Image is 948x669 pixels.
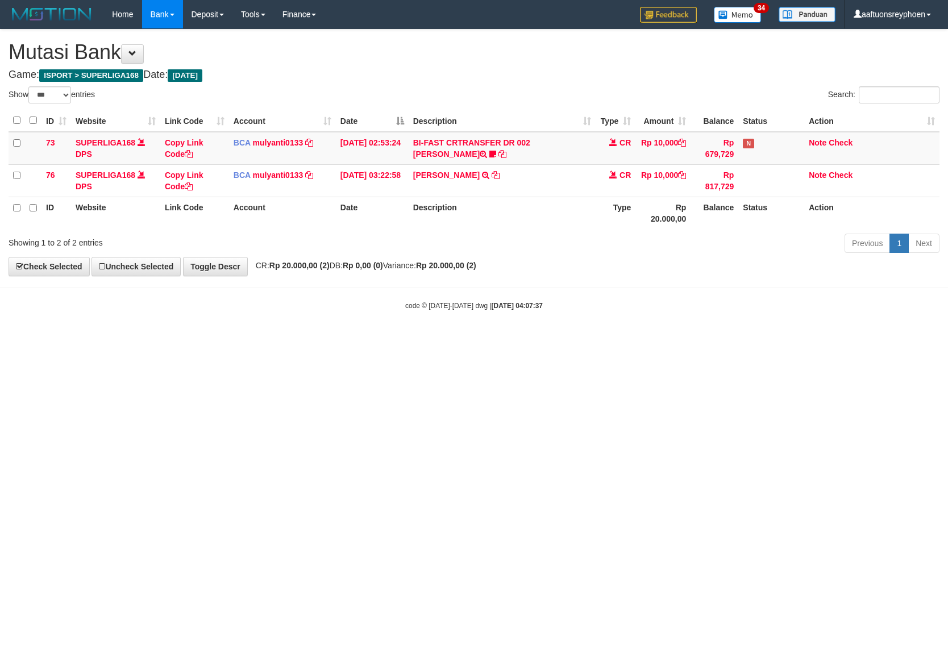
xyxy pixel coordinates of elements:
[234,138,251,147] span: BCA
[829,138,853,147] a: Check
[498,149,506,159] a: Copy BI-FAST CRTRANSFER DR 002 MUHAMAD MADROJI to clipboard
[779,7,835,22] img: panduan.png
[635,110,691,132] th: Amount: activate to sort column ascending
[250,261,476,270] span: CR: DB: Variance:
[336,164,409,197] td: [DATE] 03:22:58
[809,171,826,180] a: Note
[305,171,313,180] a: Copy mulyanti0133 to clipboard
[635,197,691,229] th: Rp 20.000,00
[829,171,853,180] a: Check
[743,139,754,148] span: Has Note
[183,257,248,276] a: Toggle Descr
[160,110,229,132] th: Link Code: activate to sort column ascending
[635,132,691,165] td: Rp 10,000
[229,110,336,132] th: Account: activate to sort column ascending
[253,171,303,180] a: mulyanti0133
[336,110,409,132] th: Date: activate to sort column descending
[229,197,336,229] th: Account
[71,164,160,197] td: DPS
[409,132,596,165] td: BI-FAST CRTRANSFER DR 002 [PERSON_NAME]
[9,41,939,64] h1: Mutasi Bank
[71,110,160,132] th: Website: activate to sort column ascending
[409,110,596,132] th: Description: activate to sort column ascending
[596,197,635,229] th: Type
[9,257,90,276] a: Check Selected
[41,110,71,132] th: ID: activate to sort column ascending
[492,171,500,180] a: Copy DEWI PITRI NINGSIH to clipboard
[336,197,409,229] th: Date
[492,302,543,310] strong: [DATE] 04:07:37
[754,3,769,13] span: 34
[253,138,303,147] a: mulyanti0133
[691,197,738,229] th: Balance
[908,234,939,253] a: Next
[845,234,890,253] a: Previous
[714,7,762,23] img: Button%20Memo.svg
[9,232,386,248] div: Showing 1 to 2 of 2 entries
[859,86,939,103] input: Search:
[409,197,596,229] th: Description
[165,171,203,191] a: Copy Link Code
[39,69,143,82] span: ISPORT > SUPERLIGA168
[738,110,804,132] th: Status
[336,132,409,165] td: [DATE] 02:53:24
[678,171,686,180] a: Copy Rp 10,000 to clipboard
[165,138,203,159] a: Copy Link Code
[678,138,686,147] a: Copy Rp 10,000 to clipboard
[305,138,313,147] a: Copy mulyanti0133 to clipboard
[9,69,939,81] h4: Game: Date:
[343,261,383,270] strong: Rp 0,00 (0)
[46,171,55,180] span: 76
[46,138,55,147] span: 73
[413,171,480,180] a: [PERSON_NAME]
[92,257,181,276] a: Uncheck Selected
[28,86,71,103] select: Showentries
[9,6,95,23] img: MOTION_logo.png
[41,197,71,229] th: ID
[691,110,738,132] th: Balance
[405,302,543,310] small: code © [DATE]-[DATE] dwg |
[635,164,691,197] td: Rp 10,000
[738,197,804,229] th: Status
[76,171,135,180] a: SUPERLIGA168
[809,138,826,147] a: Note
[691,164,738,197] td: Rp 817,729
[889,234,909,253] a: 1
[640,7,697,23] img: Feedback.jpg
[596,110,635,132] th: Type: activate to sort column ascending
[9,86,95,103] label: Show entries
[269,261,330,270] strong: Rp 20.000,00 (2)
[416,261,476,270] strong: Rp 20.000,00 (2)
[160,197,229,229] th: Link Code
[691,132,738,165] td: Rp 679,729
[168,69,202,82] span: [DATE]
[76,138,135,147] a: SUPERLIGA168
[234,171,251,180] span: BCA
[71,197,160,229] th: Website
[828,86,939,103] label: Search:
[71,132,160,165] td: DPS
[619,171,631,180] span: CR
[619,138,631,147] span: CR
[804,197,939,229] th: Action
[804,110,939,132] th: Action: activate to sort column ascending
